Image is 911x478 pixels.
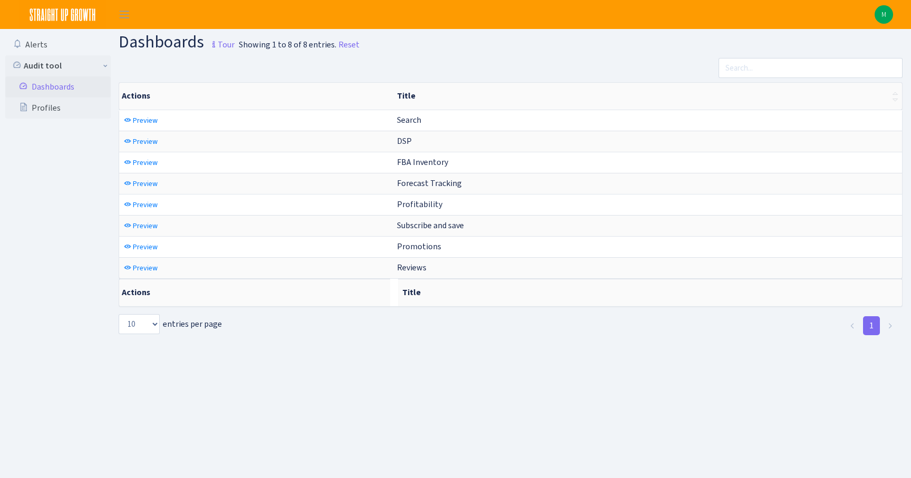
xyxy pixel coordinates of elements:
a: Preview [121,197,160,213]
img: Michael Sette [875,5,893,24]
span: Preview [133,179,158,189]
a: Audit tool [5,55,111,76]
th: Title : activate to sort column ascending [393,83,902,110]
span: Forecast Tracking [397,178,462,189]
a: Reset [338,38,360,51]
a: M [875,5,893,24]
a: Alerts [5,34,111,55]
a: Profiles [5,97,111,119]
span: Preview [133,115,158,125]
a: Tour [204,31,235,53]
span: FBA Inventory [397,157,448,168]
span: Preview [133,136,158,147]
label: entries per page [119,314,222,334]
th: Title [398,279,902,306]
span: Subscribe and save [397,220,464,231]
span: DSP [397,135,412,147]
button: Toggle navigation [111,6,138,23]
span: Preview [133,200,158,210]
a: Preview [121,154,160,171]
a: Preview [121,239,160,255]
span: Reviews [397,262,427,273]
a: Preview [121,133,160,150]
span: Promotions [397,241,441,252]
input: Search... [719,58,903,78]
a: Dashboards [5,76,111,97]
a: Preview [121,175,160,192]
select: entries per page [119,314,160,334]
small: Tour [207,36,235,54]
span: Preview [133,158,158,168]
h1: Dashboards [119,33,235,54]
th: Actions [119,279,390,306]
a: Preview [121,112,160,129]
a: 1 [863,316,880,335]
span: Search [397,114,421,125]
div: Showing 1 to 8 of 8 entries. [239,38,336,51]
span: Preview [133,221,158,231]
th: Actions [119,83,393,110]
span: Preview [133,242,158,252]
a: Preview [121,260,160,276]
span: Preview [133,263,158,273]
span: Profitability [397,199,442,210]
a: Preview [121,218,160,234]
